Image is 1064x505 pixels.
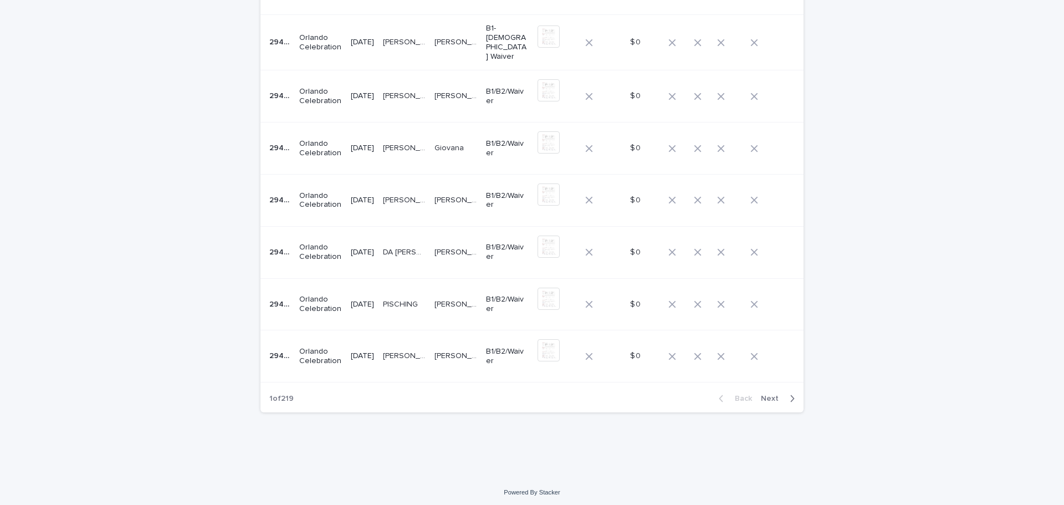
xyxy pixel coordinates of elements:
[299,87,342,106] p: Orlando Celebration
[630,193,643,205] p: $ 0
[434,89,479,101] p: [PERSON_NAME]
[434,349,479,361] p: [PERSON_NAME]
[269,246,293,257] p: 29442
[630,141,643,153] p: $ 0
[761,395,785,402] span: Next
[299,295,342,314] p: Orlando Celebration
[269,35,293,47] p: 29438
[351,196,374,205] p: [DATE]
[630,349,643,361] p: $ 0
[299,139,342,158] p: Orlando Celebration
[383,141,428,153] p: DE PAULI BITENCORTE
[434,193,479,205] p: [PERSON_NAME]
[269,89,293,101] p: 29439
[260,174,807,226] tr: 2944129441 Orlando Celebration[DATE][PERSON_NAME][PERSON_NAME] [PERSON_NAME][PERSON_NAME] B1/B2/W...
[728,395,752,402] span: Back
[351,351,374,361] p: [DATE]
[434,298,479,309] p: [PERSON_NAME]
[486,347,529,366] p: B1/B2/Waiver
[269,141,293,153] p: 29440
[383,298,420,309] p: PISCHING
[434,141,466,153] p: Giovana
[351,248,374,257] p: [DATE]
[383,193,428,205] p: DE PAULI BITENCORTE
[710,394,756,404] button: Back
[486,243,529,262] p: B1/B2/Waiver
[351,91,374,101] p: [DATE]
[299,347,342,366] p: Orlando Celebration
[260,70,807,123] tr: 2943929439 Orlando Celebration[DATE][PERSON_NAME][PERSON_NAME] [PERSON_NAME][PERSON_NAME] B1/B2/W...
[269,298,293,309] p: 29443
[630,246,643,257] p: $ 0
[630,298,643,309] p: $ 0
[434,246,479,257] p: [PERSON_NAME]
[486,139,529,158] p: B1/B2/Waiver
[260,226,807,278] tr: 2944229442 Orlando Celebration[DATE]DA [PERSON_NAME]DA [PERSON_NAME] [PERSON_NAME][PERSON_NAME] B...
[486,24,529,61] p: B1-[DEMOGRAPHIC_DATA] Waiver
[299,191,342,210] p: Orlando Celebration
[260,15,807,70] tr: 2943829438 Orlando Celebration[DATE][PERSON_NAME][PERSON_NAME] [PERSON_NAME][PERSON_NAME] B1-[DEM...
[486,87,529,106] p: B1/B2/Waiver
[630,35,643,47] p: $ 0
[260,278,807,330] tr: 2944329443 Orlando Celebration[DATE]PISCHINGPISCHING [PERSON_NAME][PERSON_NAME] B1/B2/Waiver$ 0$ 0
[299,243,342,262] p: Orlando Celebration
[434,35,479,47] p: [PERSON_NAME]
[351,144,374,153] p: [DATE]
[269,193,293,205] p: 29441
[383,89,428,101] p: ESPINDOLA FRACARO
[260,385,303,412] p: 1 of 219
[383,349,428,361] p: KUHN MEDEIROS CIGANA
[486,295,529,314] p: B1/B2/Waiver
[260,123,807,175] tr: 2944029440 Orlando Celebration[DATE][PERSON_NAME][PERSON_NAME] GiovanaGiovana B1/B2/Waiver$ 0$ 0
[504,489,560,496] a: Powered By Stacker
[383,246,428,257] p: DA CRUZ HEDLUND
[299,33,342,52] p: Orlando Celebration
[260,330,807,382] tr: 2944429444 Orlando Celebration[DATE][PERSON_NAME] [PERSON_NAME] CIGANA[PERSON_NAME] [PERSON_NAME]...
[486,191,529,210] p: B1/B2/Waiver
[351,38,374,47] p: [DATE]
[630,89,643,101] p: $ 0
[383,35,428,47] p: [PERSON_NAME]
[756,394,804,404] button: Next
[269,349,293,361] p: 29444
[351,300,374,309] p: [DATE]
